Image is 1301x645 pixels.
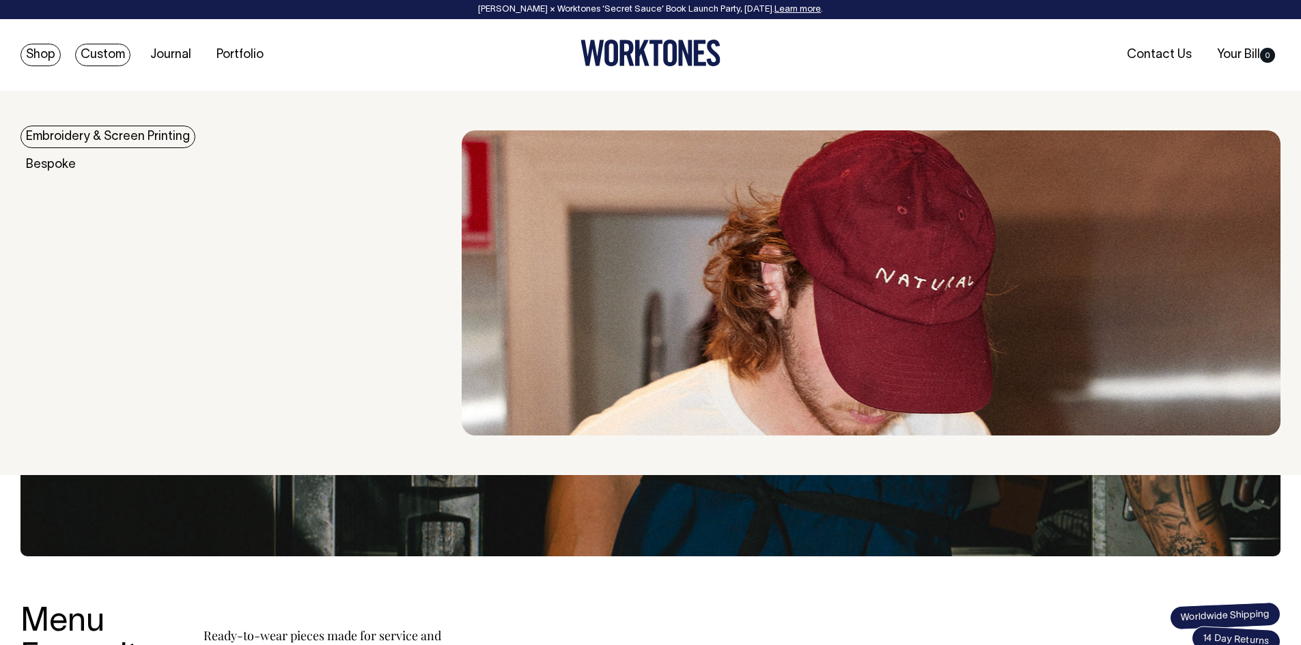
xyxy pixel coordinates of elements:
span: Worldwide Shipping [1169,602,1281,631]
a: Learn more [774,5,821,14]
a: Shop [20,44,61,66]
a: Contact Us [1121,44,1197,66]
a: Custom [75,44,130,66]
span: 0 [1260,48,1275,63]
a: Embroidery & Screen Printing [20,126,195,148]
img: embroidery & Screen Printing [462,130,1281,435]
a: Portfolio [211,44,269,66]
div: [PERSON_NAME] × Worktones ‘Secret Sauce’ Book Launch Party, [DATE]. . [14,5,1287,14]
a: Journal [145,44,197,66]
a: Your Bill0 [1212,44,1281,66]
a: Bespoke [20,154,81,176]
